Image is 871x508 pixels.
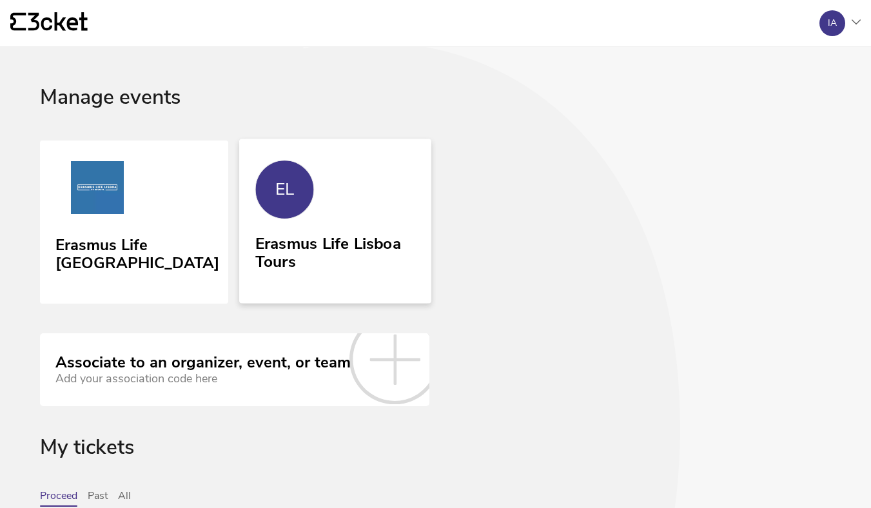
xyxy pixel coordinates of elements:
[239,139,431,303] a: EL Erasmus Life Lisboa Tours
[40,333,429,405] a: Associate to an organizer, event, or team Add your association code here
[55,161,139,219] img: Erasmus Life Lisboa
[88,490,108,507] button: Past
[10,13,26,31] g: {' '}
[40,490,77,507] button: Proceed
[55,231,219,272] div: Erasmus Life [GEOGRAPHIC_DATA]
[40,141,228,304] a: Erasmus Life Lisboa Erasmus Life [GEOGRAPHIC_DATA]
[40,86,831,141] div: Manage events
[828,18,837,28] div: IA
[275,180,294,199] div: EL
[55,372,351,386] div: Add your association code here
[118,490,131,507] button: All
[40,436,831,491] div: My tickets
[55,354,351,372] div: Associate to an organizer, event, or team
[255,230,415,271] div: Erasmus Life Lisboa Tours
[10,12,88,34] a: {' '}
